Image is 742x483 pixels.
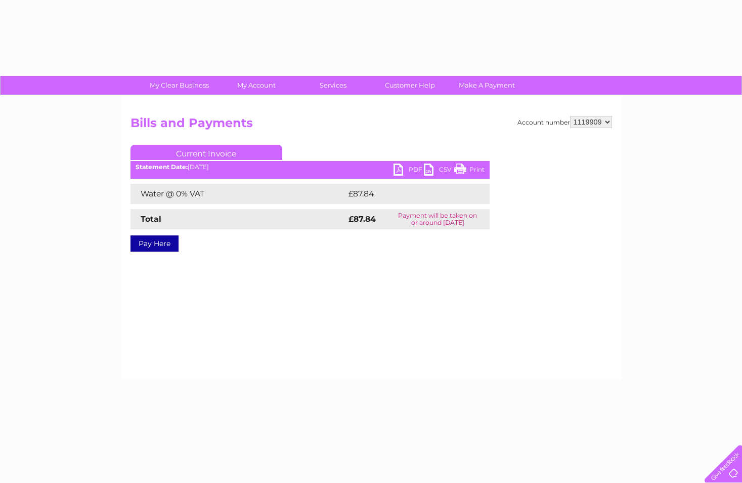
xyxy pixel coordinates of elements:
a: Make A Payment [445,76,529,95]
a: My Clear Business [138,76,221,95]
a: PDF [394,164,424,178]
strong: £87.84 [348,214,376,224]
a: Print [454,164,485,178]
div: Account number [517,116,612,128]
a: Services [291,76,375,95]
a: CSV [424,164,454,178]
td: Water @ 0% VAT [130,184,346,204]
div: [DATE] [130,164,490,171]
td: Payment will be taken on or around [DATE] [386,209,490,229]
a: My Account [214,76,298,95]
a: Pay Here [130,235,179,252]
a: Customer Help [368,76,452,95]
td: £87.84 [346,184,469,204]
strong: Total [141,214,161,224]
h2: Bills and Payments [130,116,612,135]
b: Statement Date: [136,163,188,171]
a: Current Invoice [130,145,282,160]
